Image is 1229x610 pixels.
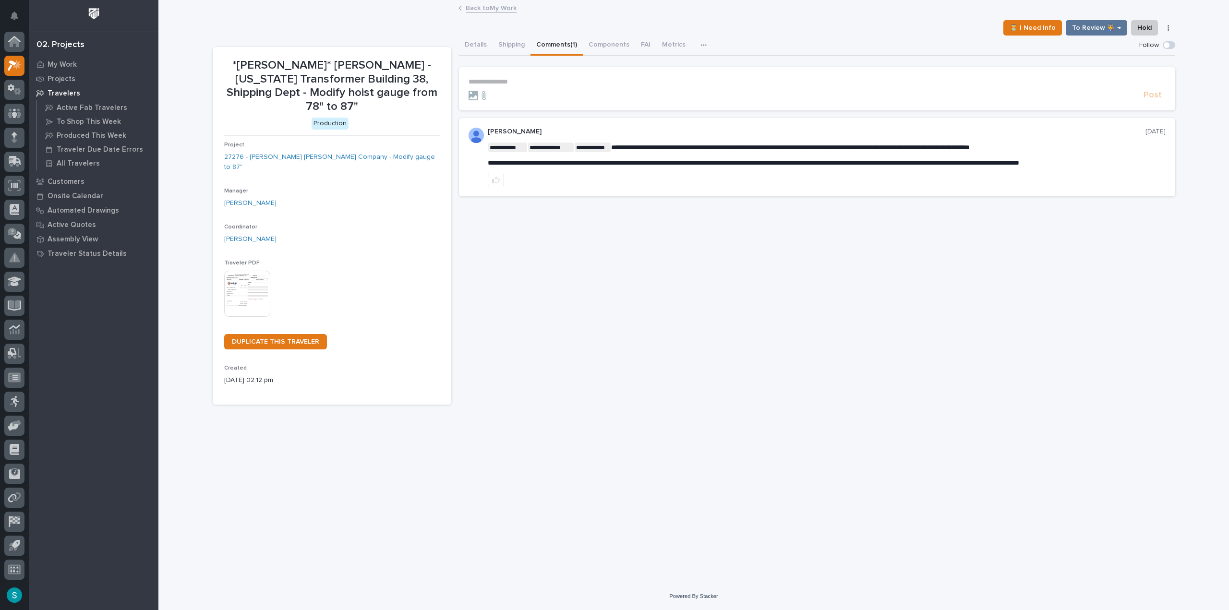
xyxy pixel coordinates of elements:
span: Post [1144,90,1162,101]
p: Customers [48,178,84,186]
p: Traveler Status Details [48,250,127,258]
p: To Shop This Week [57,118,121,126]
a: 27276 - [PERSON_NAME] [PERSON_NAME] Company - Modify gauge to 87" [224,152,440,172]
span: Hold [1137,22,1152,34]
button: Comments (1) [530,36,583,56]
p: Assembly View [48,235,98,244]
a: [PERSON_NAME] [224,234,277,244]
a: Customers [29,174,158,189]
button: Hold [1131,20,1158,36]
p: *[PERSON_NAME]* [PERSON_NAME] - [US_STATE] Transformer Building 38, Shipping Dept - Modify hoist ... [224,59,440,114]
button: Post [1140,90,1166,101]
button: Shipping [493,36,530,56]
p: [DATE] 02:12 pm [224,375,440,385]
p: Automated Drawings [48,206,119,215]
a: Traveler Status Details [29,246,158,261]
a: Travelers [29,86,158,100]
button: like this post [488,174,504,186]
button: users-avatar [4,585,24,605]
p: [PERSON_NAME] [488,128,1145,136]
img: AOh14GgPw25VOikpKNbdra9MTOgH50H-1stU9o6q7KioRA=s96-c [469,128,484,143]
span: Coordinator [224,224,257,230]
a: Traveler Due Date Errors [37,143,158,156]
button: FAI [635,36,656,56]
span: Traveler PDF [224,260,260,266]
a: [PERSON_NAME] [224,198,277,208]
div: Notifications [12,12,24,27]
p: Active Fab Travelers [57,104,127,112]
p: Travelers [48,89,80,98]
a: Produced This Week [37,129,158,142]
p: Onsite Calendar [48,192,103,201]
button: ⏳ I Need Info [1003,20,1062,36]
span: ⏳ I Need Info [1010,22,1056,34]
div: Production [312,118,349,130]
a: Projects [29,72,158,86]
a: Assembly View [29,232,158,246]
p: All Travelers [57,159,100,168]
a: Onsite Calendar [29,189,158,203]
button: Metrics [656,36,691,56]
p: My Work [48,60,77,69]
p: Traveler Due Date Errors [57,145,143,154]
span: To Review 👨‍🏭 → [1072,22,1121,34]
p: Follow [1139,41,1159,49]
p: [DATE] [1145,128,1166,136]
span: Created [224,365,247,371]
a: Powered By Stacker [669,593,718,599]
p: Projects [48,75,75,84]
button: Notifications [4,6,24,26]
a: DUPLICATE THIS TRAVELER [224,334,327,349]
img: Workspace Logo [85,5,103,23]
button: Components [583,36,635,56]
a: My Work [29,57,158,72]
button: To Review 👨‍🏭 → [1066,20,1127,36]
a: To Shop This Week [37,115,158,128]
span: Project [224,142,244,148]
p: Active Quotes [48,221,96,229]
a: All Travelers [37,156,158,170]
a: Back toMy Work [466,2,517,13]
p: Produced This Week [57,132,126,140]
div: 02. Projects [36,40,84,50]
a: Automated Drawings [29,203,158,217]
span: Manager [224,188,248,194]
a: Active Quotes [29,217,158,232]
a: Active Fab Travelers [37,101,158,114]
button: Details [459,36,493,56]
span: DUPLICATE THIS TRAVELER [232,338,319,345]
